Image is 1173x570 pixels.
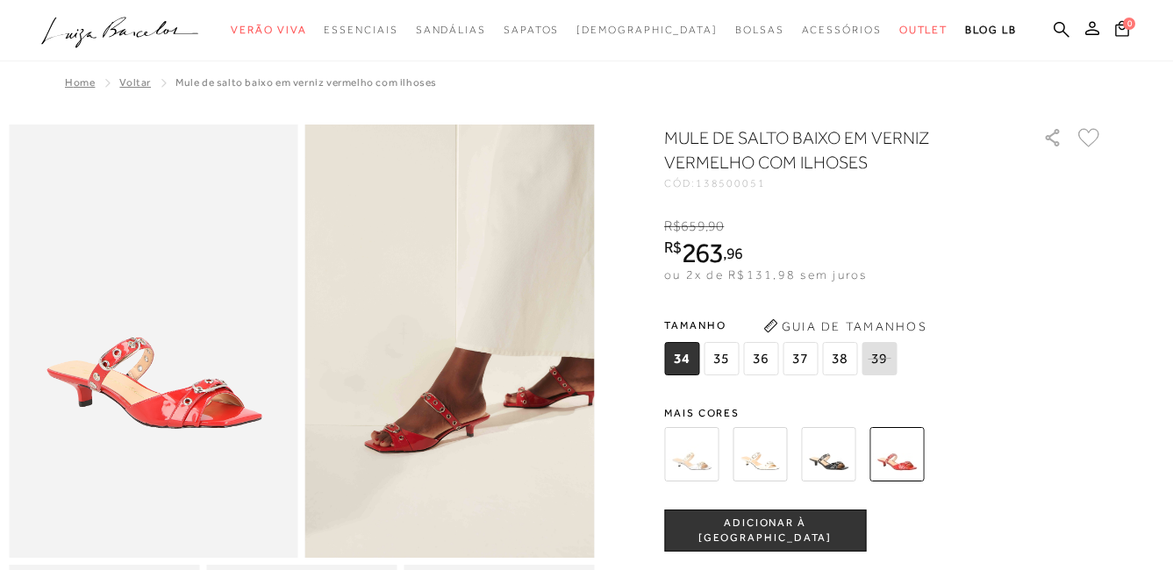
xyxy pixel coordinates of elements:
button: 0 [1110,19,1134,43]
span: [DEMOGRAPHIC_DATA] [576,24,718,36]
span: 37 [783,342,818,375]
span: Mais cores [664,408,1103,418]
span: ADICIONAR À [GEOGRAPHIC_DATA] [665,516,865,546]
span: Sapatos [504,24,559,36]
span: 39 [862,342,897,375]
img: MULE DE SALTO BAIXO EM VERNIZ OFF WHITE COM ILHOSES [733,427,787,481]
i: R$ [664,239,682,255]
a: Voltar [119,76,151,89]
i: , [723,246,743,261]
a: noSubCategoriesText [324,14,397,46]
a: noSubCategoriesText [735,14,784,46]
img: MULE DE SALTO BAIXO EM METALIZADO PRATA COM ILHOSES [664,427,719,481]
img: MULE DE SALTO BAIXO EM VERNIZ PRETO COM ILHOSES [801,427,855,481]
span: Outlet [899,24,948,36]
span: 0 [1123,18,1135,30]
img: image [9,125,298,558]
a: noSubCategoriesText [504,14,559,46]
a: Home [65,76,95,89]
a: noSubCategoriesText [416,14,486,46]
button: ADICIONAR À [GEOGRAPHIC_DATA] [664,509,866,552]
a: noSubCategoriesText [899,14,948,46]
span: 90 [708,218,724,234]
span: BLOG LB [965,24,1016,36]
span: Tamanho [664,312,901,338]
i: , [705,218,725,234]
a: noSubCategoriesText [802,14,882,46]
span: Bolsas [735,24,784,36]
span: 96 [726,244,743,262]
i: R$ [664,218,681,234]
h1: MULE DE SALTO BAIXO EM VERNIZ VERMELHO COM ILHOSES [664,125,993,175]
a: noSubCategoriesText [576,14,718,46]
div: CÓD: [664,178,1015,189]
span: 263 [682,237,723,268]
span: Essenciais [324,24,397,36]
a: BLOG LB [965,14,1016,46]
span: Acessórios [802,24,882,36]
span: 36 [743,342,778,375]
img: MULE DE SALTO BAIXO EM VERNIZ VERMELHO COM ILHOSES [869,427,924,481]
button: Guia de Tamanhos [757,312,933,340]
span: 138500051 [696,177,766,189]
span: 35 [704,342,739,375]
span: 659 [681,218,705,234]
a: noSubCategoriesText [231,14,306,46]
span: ou 2x de R$131,98 sem juros [664,267,867,281]
span: MULE DE SALTO BAIXO EM VERNIZ VERMELHO COM ILHOSES [175,76,437,89]
span: 38 [822,342,857,375]
span: Verão Viva [231,24,306,36]
span: 34 [664,342,699,375]
img: image [305,125,595,558]
span: Sandálias [416,24,486,36]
